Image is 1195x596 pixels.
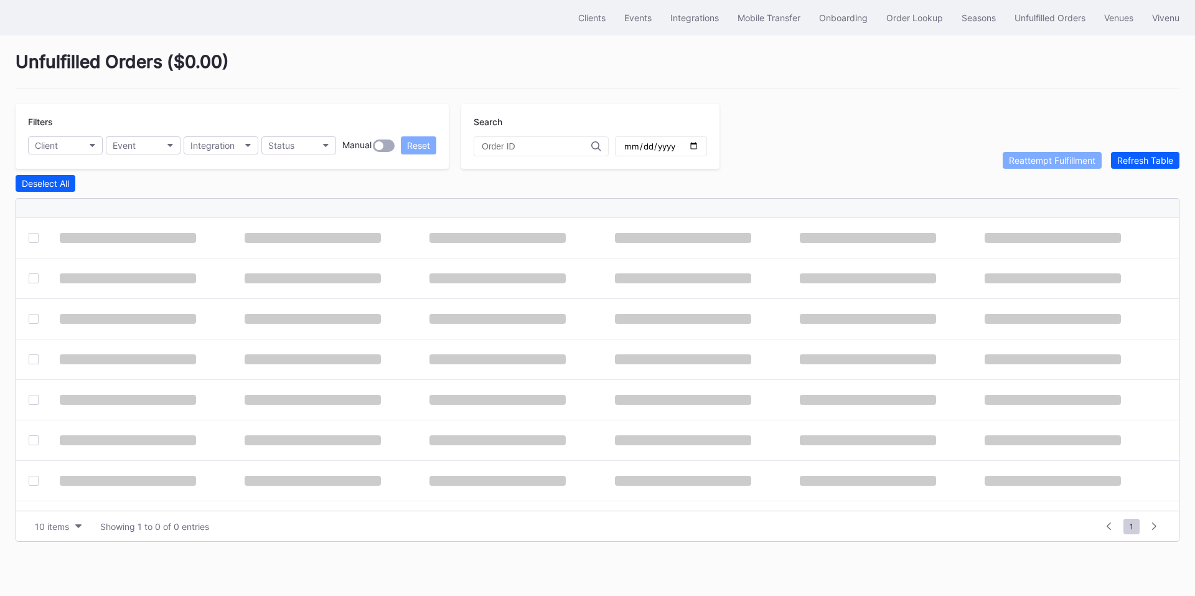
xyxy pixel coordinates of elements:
button: Reattempt Fulfillment [1003,152,1102,169]
span: 1 [1123,519,1140,534]
button: Client [28,136,103,154]
button: Onboarding [810,6,877,29]
div: Client [35,140,58,151]
button: Unfulfilled Orders [1005,6,1095,29]
div: Reattempt Fulfillment [1009,155,1095,166]
button: Deselect All [16,175,75,192]
div: Reset [407,140,430,151]
button: Refresh Table [1111,152,1179,169]
div: Deselect All [22,178,69,189]
button: Status [261,136,336,154]
div: Onboarding [819,12,868,23]
div: Integrations [670,12,719,23]
button: 10 items [29,518,88,535]
div: Vivenu [1152,12,1179,23]
div: Manual [342,140,372,152]
div: Seasons [962,12,996,23]
div: 10 items [35,521,69,532]
button: Reset [401,136,436,154]
button: Integrations [661,6,728,29]
div: Unfulfilled Orders [1015,12,1085,23]
div: Integration [190,140,235,151]
div: Refresh Table [1117,155,1173,166]
div: Showing 1 to 0 of 0 entries [100,521,209,532]
button: Venues [1095,6,1143,29]
button: Order Lookup [877,6,952,29]
button: Events [615,6,661,29]
button: Seasons [952,6,1005,29]
button: Mobile Transfer [728,6,810,29]
div: Search [474,116,707,127]
button: Clients [569,6,615,29]
input: Order ID [482,141,591,151]
div: Event [113,140,136,151]
div: Order Lookup [886,12,943,23]
div: Status [268,140,294,151]
button: Event [106,136,180,154]
div: Events [624,12,652,23]
button: Integration [184,136,258,154]
div: Unfulfilled Orders ( $0.00 ) [16,51,1179,88]
div: Filters [28,116,436,127]
div: Venues [1104,12,1133,23]
div: Mobile Transfer [738,12,800,23]
button: Vivenu [1143,6,1189,29]
div: Clients [578,12,606,23]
